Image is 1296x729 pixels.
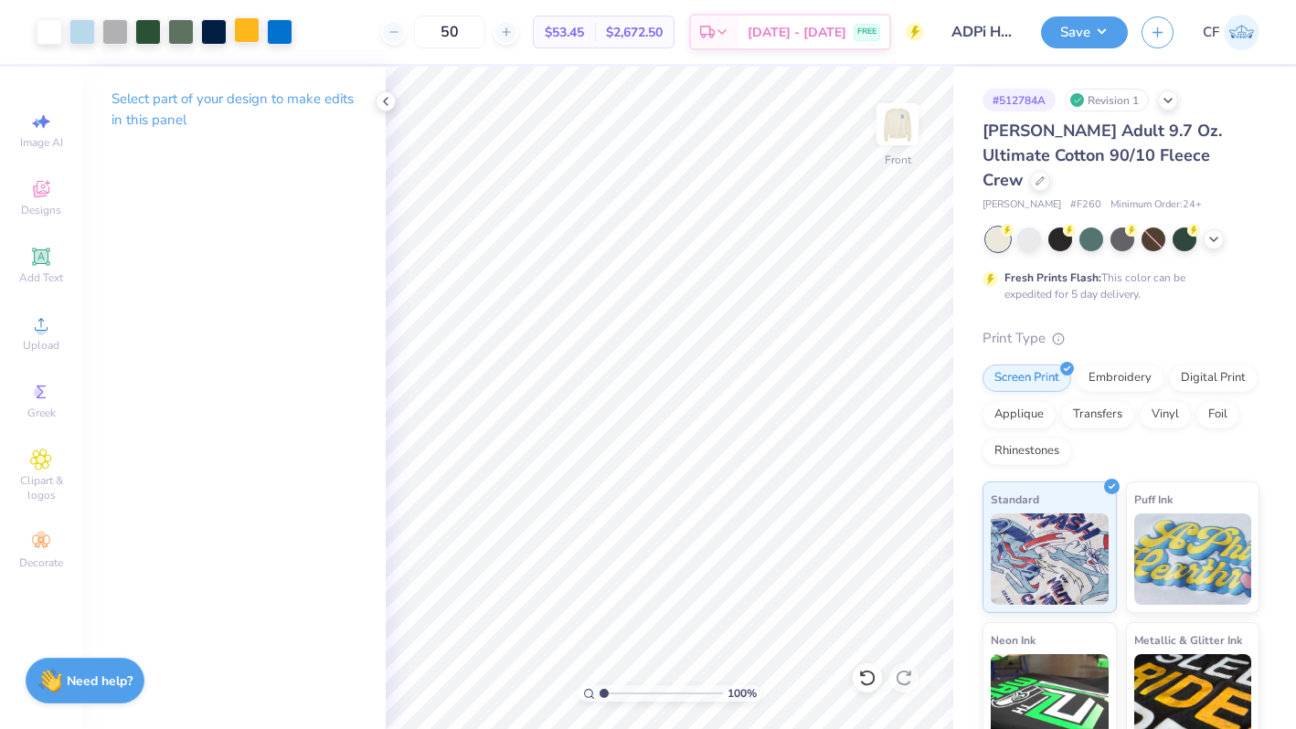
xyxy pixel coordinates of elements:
[885,152,911,168] div: Front
[414,16,485,48] input: – –
[991,513,1109,605] img: Standard
[9,473,73,502] span: Clipart & logos
[728,685,757,702] span: 100 %
[1061,401,1134,428] div: Transfers
[1196,401,1239,428] div: Foil
[1041,16,1128,48] button: Save
[19,555,63,570] span: Decorate
[67,672,133,690] strong: Need help?
[983,328,1259,349] div: Print Type
[19,270,63,285] span: Add Text
[1065,89,1149,111] div: Revision 1
[21,203,61,217] span: Designs
[1134,513,1252,605] img: Puff Ink
[1110,197,1202,213] span: Minimum Order: 24 +
[991,490,1039,509] span: Standard
[545,23,584,42] span: $53.45
[1203,15,1259,50] a: CF
[983,438,1071,465] div: Rhinestones
[1134,490,1173,509] span: Puff Ink
[983,120,1222,191] span: [PERSON_NAME] Adult 9.7 Oz. Ultimate Cotton 90/10 Fleece Crew
[1070,197,1101,213] span: # F260
[1077,364,1163,392] div: Embroidery
[606,23,663,42] span: $2,672.50
[857,26,876,38] span: FREE
[938,14,1027,50] input: Untitled Design
[1224,15,1259,50] img: Cameryn Freeman
[991,630,1036,650] span: Neon Ink
[20,135,63,150] span: Image AI
[983,364,1071,392] div: Screen Print
[983,401,1056,428] div: Applique
[1140,401,1191,428] div: Vinyl
[23,338,59,353] span: Upload
[1203,22,1219,43] span: CF
[112,89,356,131] p: Select part of your design to make edits in this panel
[1134,630,1242,650] span: Metallic & Glitter Ink
[748,23,846,42] span: [DATE] - [DATE]
[983,89,1056,111] div: # 512784A
[1004,270,1101,285] strong: Fresh Prints Flash:
[1004,269,1229,302] div: This color can be expedited for 5 day delivery.
[983,197,1061,213] span: [PERSON_NAME]
[879,106,916,143] img: Front
[27,406,56,420] span: Greek
[1169,364,1258,392] div: Digital Print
